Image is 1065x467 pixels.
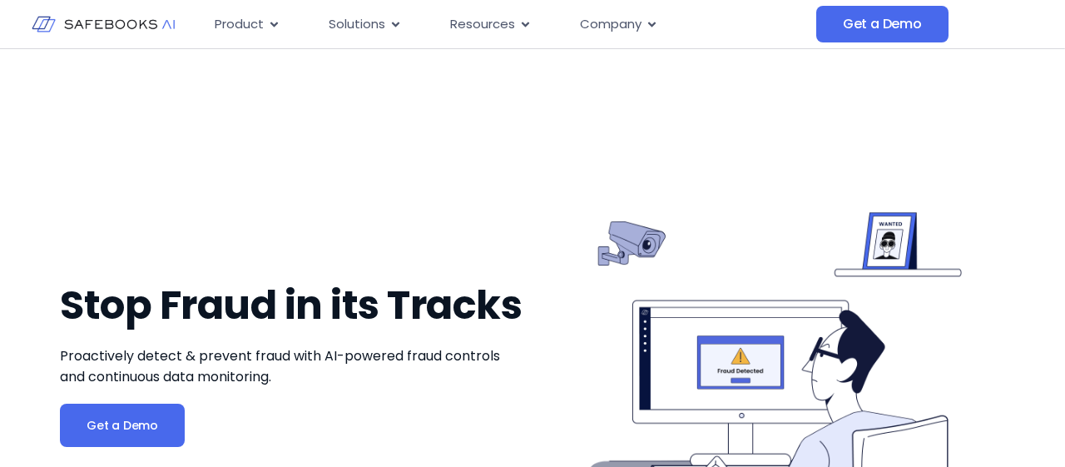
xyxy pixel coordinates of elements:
span: Solutions [329,15,385,34]
span: Product [215,15,264,34]
span: Company [580,15,641,34]
span: Get a Demo [87,417,158,434]
div: Menu Toggle [201,8,816,41]
a: Get a Demo [60,404,185,447]
span: Resources [450,15,515,34]
h1: Stop Fraud in its Tracks [60,282,524,329]
nav: Menu [201,8,816,41]
a: Get a Demo [816,6,949,42]
span: Get a Demo [843,16,922,32]
span: Proactively detect & prevent fraud with AI-powered fraud controls and continuous data monitoring. [60,346,500,386]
